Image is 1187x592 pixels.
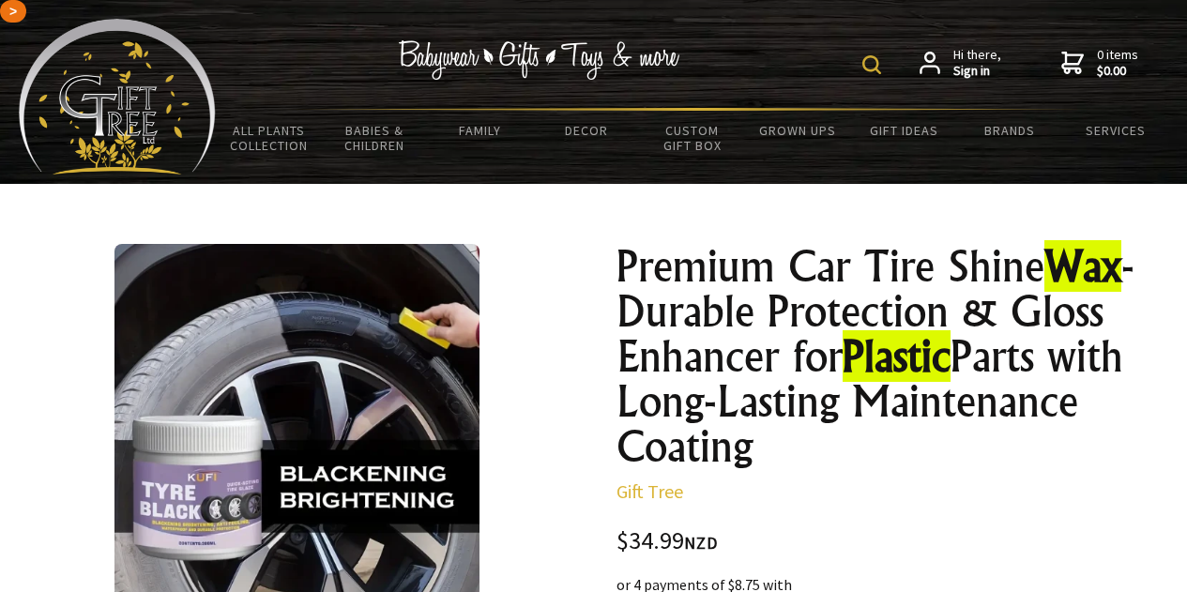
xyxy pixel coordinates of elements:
[428,111,534,150] a: Family
[616,479,683,503] a: Gift Tree
[920,47,1001,80] a: Hi there,Sign in
[399,40,680,80] img: Babywear - Gifts - Toys & more
[216,111,322,165] a: All Plants Collection
[956,111,1062,150] a: Brands
[684,532,718,554] span: NZD
[843,330,951,382] copsamhl: Plastic
[1097,46,1138,80] span: 0 items
[616,529,1164,554] div: $34.99
[851,111,957,150] a: Gift Ideas
[533,111,639,150] a: Decor
[862,55,881,74] img: product search
[1097,63,1138,80] strong: $0.00
[1044,240,1121,292] copsamhl: Wax
[322,111,428,165] a: Babies & Children
[953,47,1001,80] span: Hi there,
[639,111,745,165] a: Custom Gift Box
[1061,47,1138,80] a: 0 items$0.00
[953,63,1001,80] strong: Sign in
[616,244,1164,469] h1: Premium Car Tire Shine - Durable Protection & Gloss Enhancer for Parts with Long-Lasting Maintena...
[19,19,216,175] img: Babyware - Gifts - Toys and more...
[745,111,851,150] a: Grown Ups
[1062,111,1168,150] a: Services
